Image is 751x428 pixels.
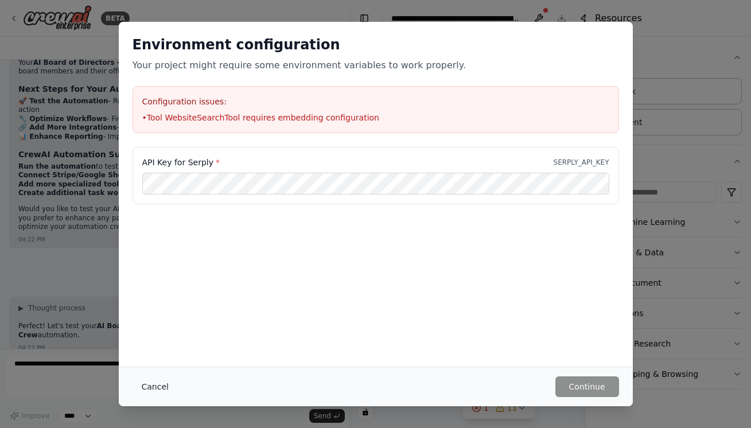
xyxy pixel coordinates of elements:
[133,376,178,397] button: Cancel
[142,157,220,168] label: API Key for Serply
[133,59,619,72] p: Your project might require some environment variables to work properly.
[133,36,619,54] h2: Environment configuration
[554,158,609,167] p: SERPLY_API_KEY
[555,376,619,397] button: Continue
[142,112,609,123] li: • Tool WebsiteSearchTool requires embedding configuration
[142,96,609,107] h3: Configuration issues:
